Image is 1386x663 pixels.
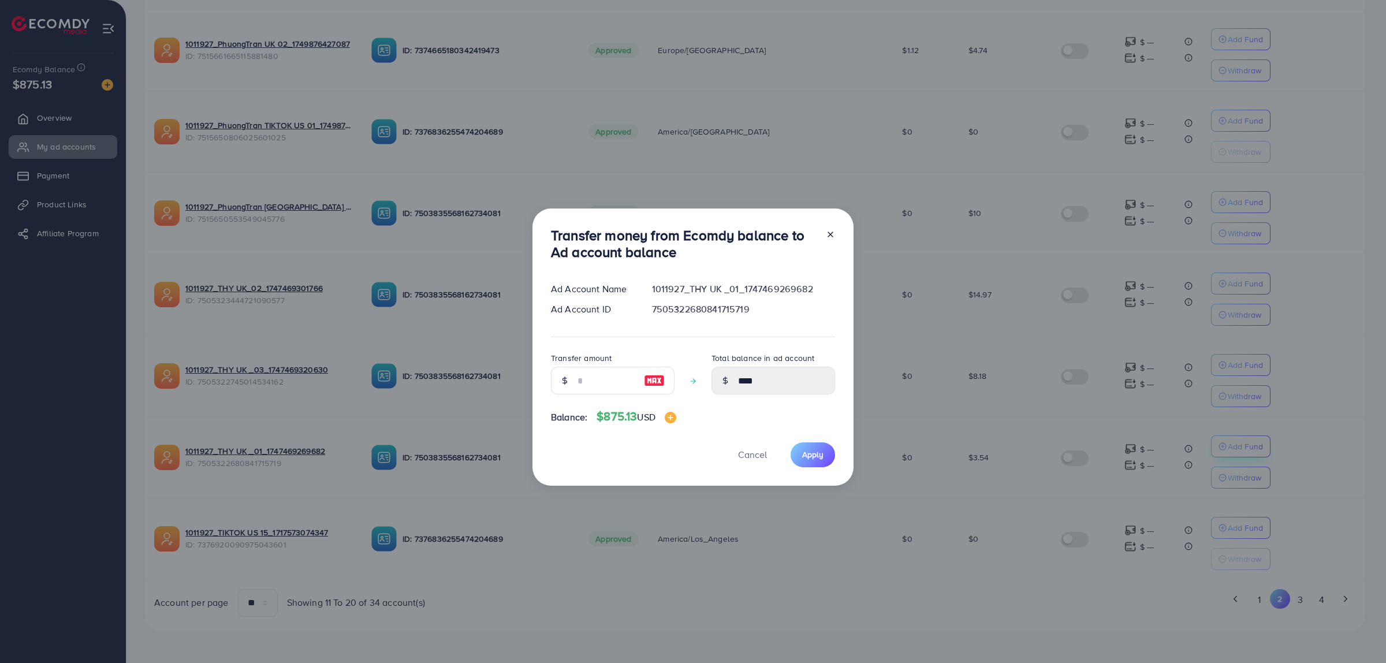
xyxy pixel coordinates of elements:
h3: Transfer money from Ecomdy balance to Ad account balance [551,227,817,260]
iframe: Chat [1337,611,1377,654]
img: image [644,374,665,388]
label: Transfer amount [551,352,612,364]
div: Ad Account Name [542,282,643,296]
div: Ad Account ID [542,303,643,316]
span: Balance: [551,411,587,424]
button: Cancel [724,442,781,467]
span: USD [637,411,655,423]
label: Total balance in ad account [711,352,814,364]
span: Cancel [738,448,767,461]
span: Apply [802,449,824,460]
img: image [665,412,676,423]
h4: $875.13 [597,409,676,424]
div: 1011927_THY UK _01_1747469269682 [643,282,844,296]
div: 7505322680841715719 [643,303,844,316]
button: Apply [791,442,835,467]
